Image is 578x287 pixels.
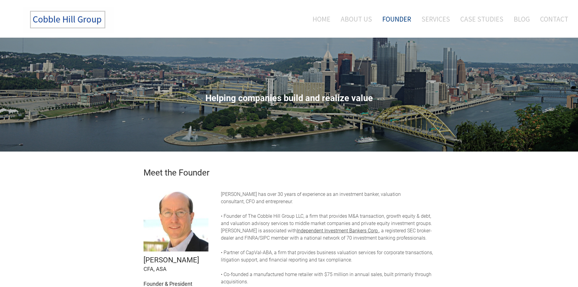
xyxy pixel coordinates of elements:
[456,6,508,32] a: Case Studies
[378,6,416,32] a: Founder
[144,281,192,287] font: Founder & President
[144,186,208,251] img: Picture
[144,266,167,272] font: CFA, ASA
[221,213,432,226] span: • Founder of The Cobble Hill Group LLC, a firm that provides M&A transaction, growth equity & deb...
[297,228,379,234] a: Independent Investment Bankers Corp.
[303,6,335,32] a: Home
[144,169,435,177] h2: Meet the Founder
[509,6,534,32] a: Blog
[205,93,373,103] span: Helping companies build and realize value
[417,6,455,32] a: Services
[144,256,199,264] font: [PERSON_NAME]
[23,6,114,33] img: The Cobble Hill Group LLC
[336,6,377,32] a: About Us
[221,191,401,204] font: [PERSON_NAME] has over 30 years of experience as an investment banker, valuation consultant, CFO ...
[536,6,568,32] a: Contact
[221,250,433,263] span: • Partner of CapVal-ABA, a firm that provides business valuation services for corporate transacti...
